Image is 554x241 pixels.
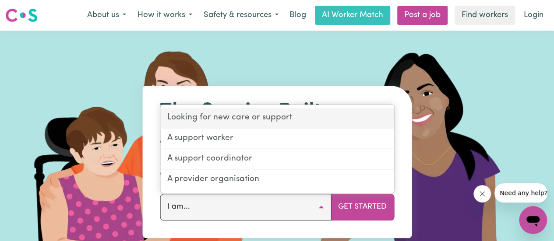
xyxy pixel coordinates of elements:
a: Post a job [397,6,448,25]
a: Looking for new care or support [160,108,394,129]
a: Careseekers logo [5,5,38,25]
iframe: Message from company [494,183,547,203]
span: Need any help? [5,6,53,13]
button: How it works [132,6,198,24]
h1: The Service Built Around You [160,100,394,150]
img: Careseekers logo [5,7,38,23]
a: Find workers [455,6,515,25]
button: I am... [160,194,331,220]
iframe: Button to launch messaging window [519,206,547,234]
a: Login [519,6,549,25]
button: Get Started [331,194,394,220]
a: AI Worker Match [315,6,390,25]
iframe: Close message [473,185,491,203]
a: Blog [284,6,311,25]
a: A support coordinator [160,149,394,170]
div: I am... [160,105,394,193]
button: About us [81,6,132,24]
button: Safety & resources [198,6,284,24]
a: A provider organisation [160,170,394,189]
a: A support worker [160,129,394,149]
